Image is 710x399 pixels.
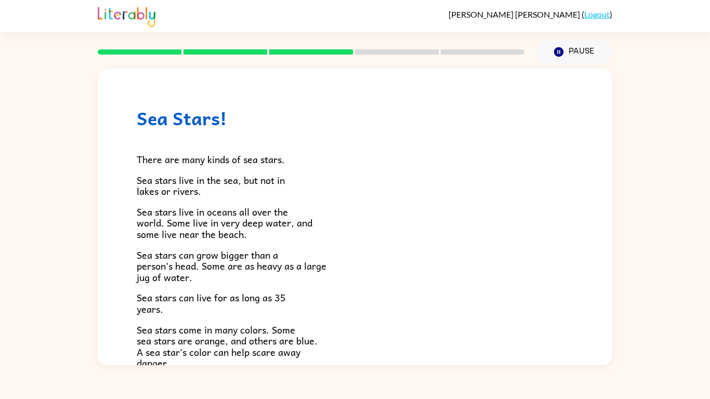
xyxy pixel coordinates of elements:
span: Sea stars can grow bigger than a person's head. Some are as heavy as a large jug of water. [137,247,326,285]
img: Literably [98,4,155,27]
span: Sea stars live in oceans all over the world. Some live in very deep water, and some live near the... [137,204,312,242]
h1: Sea Stars! [137,108,573,129]
span: There are many kinds of sea stars. [137,152,285,167]
span: [PERSON_NAME] [PERSON_NAME] [449,9,582,19]
a: Logout [584,9,610,19]
span: Sea stars can live for as long as 35 years. [137,290,286,316]
span: Sea stars live in the sea, but not in lakes or rivers. [137,172,285,199]
button: Pause [537,40,612,64]
span: Sea stars come in many colors. Some sea stars are orange, and others are blue. A sea star’s color... [137,322,318,371]
div: ( ) [449,9,612,19]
